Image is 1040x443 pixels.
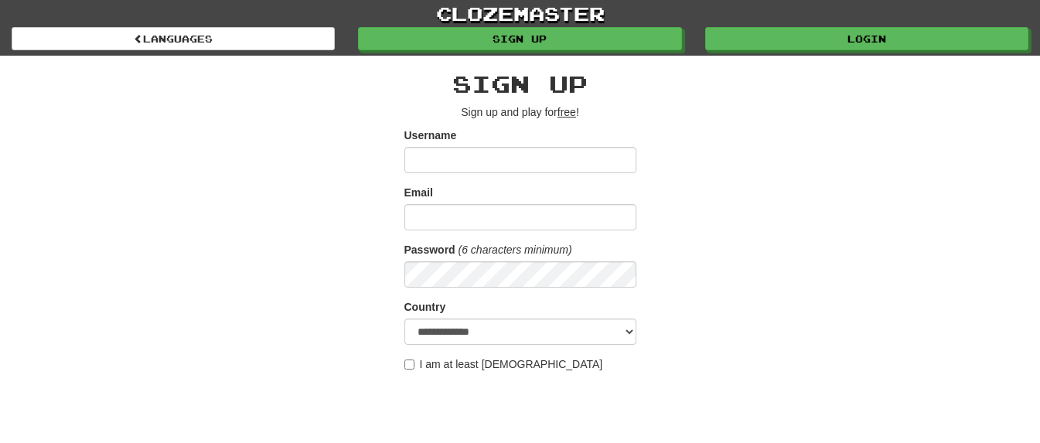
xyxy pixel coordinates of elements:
[12,27,335,50] a: Languages
[404,299,446,315] label: Country
[358,27,681,50] a: Sign up
[404,185,433,200] label: Email
[404,242,455,257] label: Password
[558,106,576,118] u: free
[404,104,636,120] p: Sign up and play for !
[404,128,457,143] label: Username
[404,380,639,440] iframe: reCAPTCHA
[459,244,572,256] em: (6 characters minimum)
[404,360,414,370] input: I am at least [DEMOGRAPHIC_DATA]
[404,71,636,97] h2: Sign up
[404,356,603,372] label: I am at least [DEMOGRAPHIC_DATA]
[705,27,1028,50] a: Login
